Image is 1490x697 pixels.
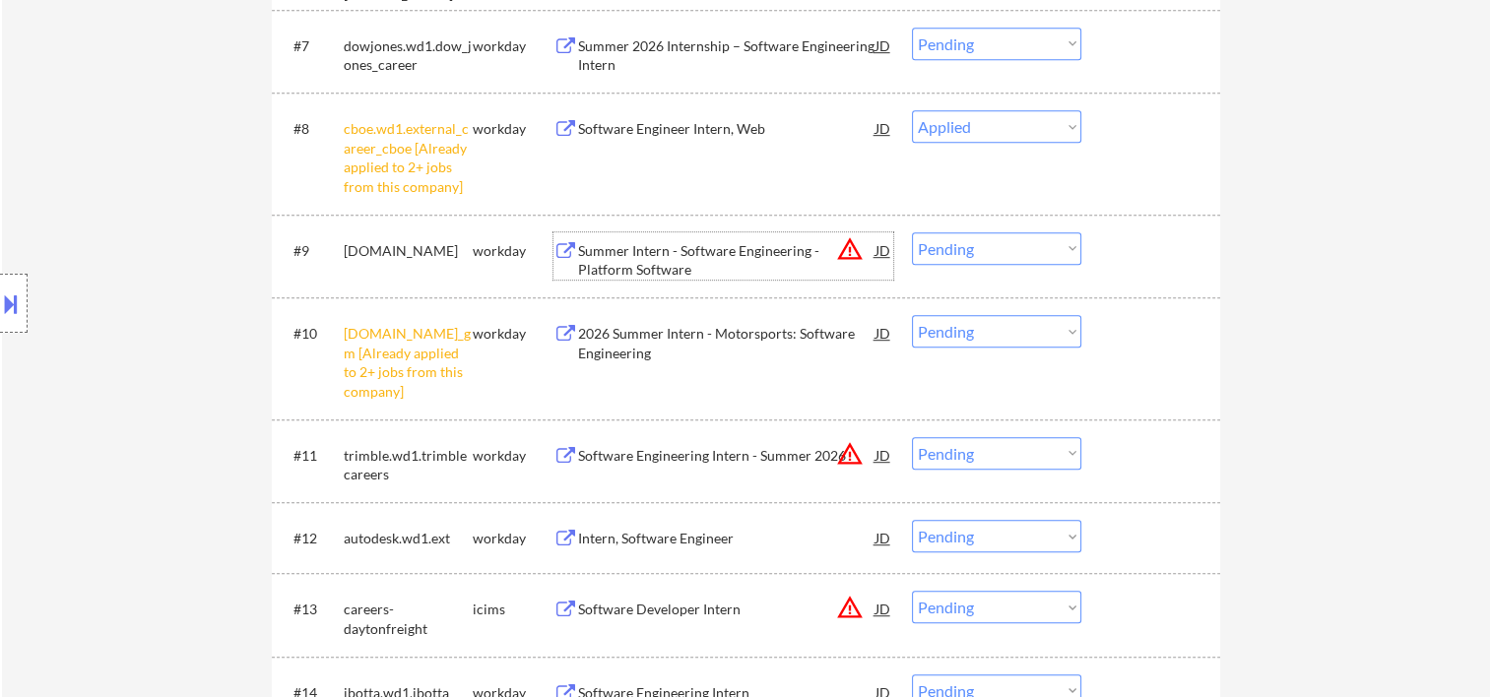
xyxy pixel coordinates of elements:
div: JD [874,110,893,146]
div: Software Developer Intern [578,600,875,619]
div: dowjones.wd1.dow_jones_career [344,36,473,75]
div: workday [473,119,553,139]
button: warning_amber [836,594,864,621]
div: #8 [293,119,328,139]
div: workday [473,324,553,344]
div: cboe.wd1.external_career_cboe [Already applied to 2+ jobs from this company] [344,119,473,196]
div: Software Engineer Intern, Web [578,119,875,139]
div: JD [874,591,893,626]
div: #13 [293,600,328,619]
div: trimble.wd1.trimblecareers [344,446,473,484]
div: workday [473,241,553,261]
div: #7 [293,36,328,56]
div: [DOMAIN_NAME] [344,241,473,261]
div: Software Engineering Intern - Summer 2026 [578,446,875,466]
div: workday [473,446,553,466]
button: warning_amber [836,235,864,263]
div: JD [874,520,893,555]
div: JD [874,315,893,350]
div: [DOMAIN_NAME]_gm [Already applied to 2+ jobs from this company] [344,324,473,401]
div: icims [473,600,553,619]
div: workday [473,36,553,56]
div: autodesk.wd1.ext [344,529,473,548]
div: #12 [293,529,328,548]
button: warning_amber [836,440,864,468]
div: JD [874,437,893,473]
div: 2026 Summer Intern - Motorsports: Software Engineering [578,324,875,362]
div: Intern, Software Engineer [578,529,875,548]
div: Summer 2026 Internship – Software Engineering Intern [578,36,875,75]
div: Summer Intern - Software Engineering - Platform Software [578,241,875,280]
div: careers-daytonfreight [344,600,473,638]
div: JD [874,232,893,268]
div: workday [473,529,553,548]
div: JD [874,28,893,63]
